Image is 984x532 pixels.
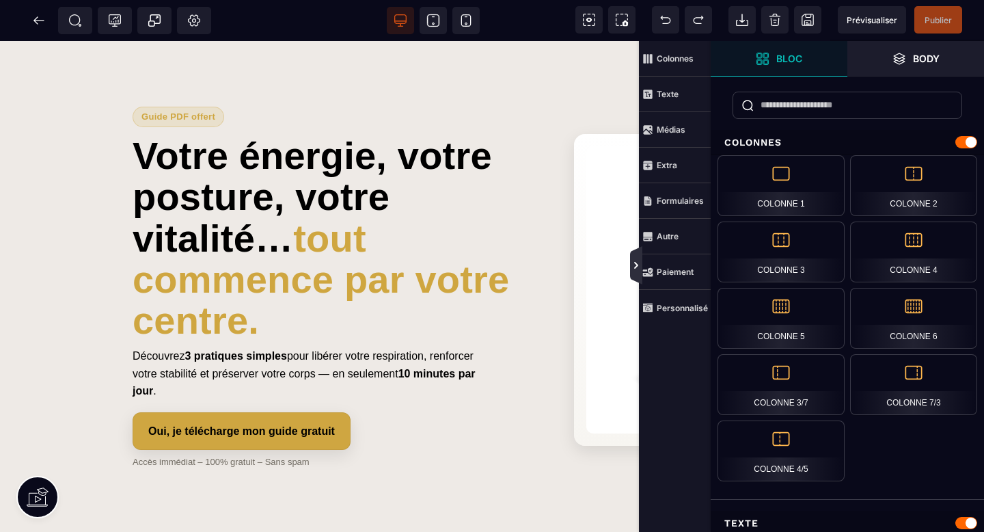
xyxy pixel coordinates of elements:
span: Paiement [639,254,711,290]
strong: Personnalisé [657,303,708,313]
p: Accès immédiat – 100% gratuit – Sans spam [133,416,549,427]
span: Personnalisé [639,290,711,325]
span: Autre [639,219,711,254]
span: Publier [925,15,952,25]
div: Colonne 4 [850,222,977,282]
span: Importer [728,6,756,34]
span: Retour [25,7,53,34]
span: Ouvrir les blocs [711,41,847,77]
span: Ouvrir les calques [847,41,984,77]
span: Extra [639,148,711,183]
img: f3996088dd8d611d0bfb46877878098b_%F0%9F%93%92_Mockups_-_Guide_Gratuit_-_Core_%E2%9C%85_CG_1_(1).png [600,127,825,353]
span: Colonnes [639,41,711,77]
p: Découvrez pour libérer votre respiration, renforcer votre stabilité et préserver votre corps — en... [133,306,485,359]
span: Voir les composants [575,6,603,34]
div: Colonne 4/5 [717,421,845,481]
span: Code de suivi [98,7,132,34]
span: Prévisualiser [847,15,897,25]
span: Texte [639,77,711,112]
span: tout commence par votre centre. [133,176,509,302]
span: Capture d'écran [608,6,635,34]
div: Colonne 1 [717,155,845,216]
span: Aperçu [838,6,906,34]
span: Métadata SEO [58,7,92,34]
strong: 3 pratiques simples [184,309,286,321]
div: Colonne 7/3 [850,354,977,415]
strong: Paiement [657,267,694,277]
strong: Colonnes [657,53,694,64]
strong: Texte [657,89,679,99]
h1: Votre énergie, votre posture, votre vitalité… [133,94,549,301]
strong: Médias [657,124,685,135]
span: Enregistrer [794,6,821,34]
span: Voir bureau [387,7,414,34]
span: Favicon [177,7,211,34]
span: Créer une alerte modale [137,7,172,34]
a: Oui, je télécharge mon guide gratuit [133,371,351,410]
span: Défaire [652,6,679,34]
span: Popup [148,14,161,27]
span: Afficher les vues [711,245,724,287]
span: Voir tablette [420,7,447,34]
span: Guide PDF offert [133,66,224,86]
span: Réglages Body [187,14,201,27]
div: Colonne 2 [850,155,977,216]
div: Colonne 3/7 [717,354,845,415]
strong: Body [913,53,940,64]
div: Colonne 3 [717,222,845,282]
strong: Autre [657,231,679,241]
span: Voir mobile [452,7,480,34]
strong: Bloc [776,53,802,64]
span: Nettoyage [761,6,789,34]
div: Colonne 6 [850,288,977,349]
strong: Extra [657,160,677,170]
div: Colonne 5 [717,288,845,349]
span: Formulaires [639,183,711,219]
span: SEO [68,14,82,27]
span: Enregistrer le contenu [914,6,962,34]
div: Colonnes [711,130,984,155]
strong: Formulaires [657,196,704,206]
span: Tracking [108,14,122,27]
span: Médias [639,112,711,148]
span: Rétablir [685,6,712,34]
